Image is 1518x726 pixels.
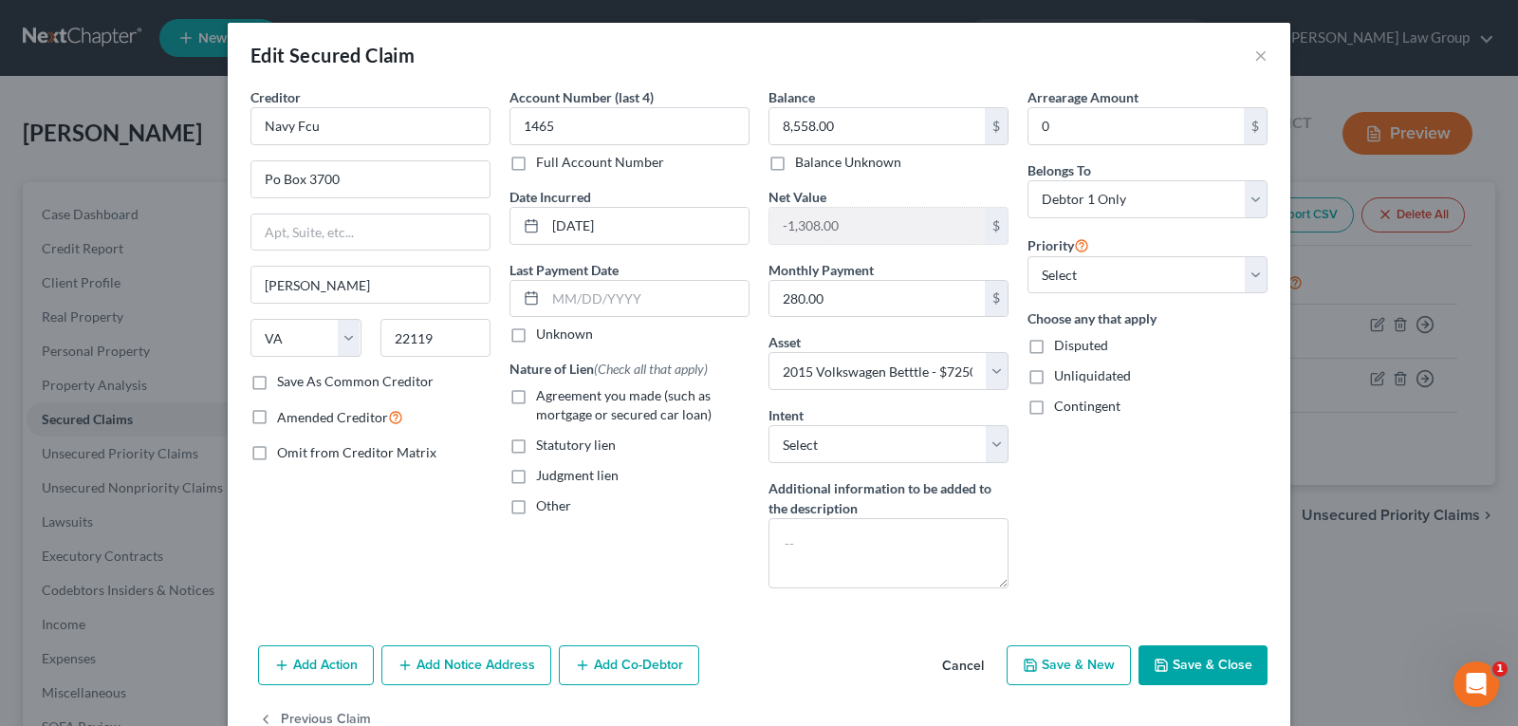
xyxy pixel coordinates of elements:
[250,89,301,105] span: Creditor
[768,405,804,425] label: Intent
[509,107,750,145] input: XXXX
[1492,661,1508,677] span: 1
[277,409,388,425] span: Amended Creditor
[768,87,815,107] label: Balance
[509,359,708,379] label: Nature of Lien
[559,645,699,685] button: Add Co-Debtor
[251,214,490,251] input: Apt, Suite, etc...
[768,187,826,207] label: Net Value
[1028,108,1244,144] input: 0.00
[1453,661,1499,707] iframe: Intercom live chat
[277,372,434,391] label: Save As Common Creditor
[546,208,749,244] input: MM/DD/YYYY
[1054,367,1131,383] span: Unliquidated
[250,107,491,145] input: Search creditor by name...
[536,467,619,483] span: Judgment lien
[795,153,901,172] label: Balance Unknown
[769,108,985,144] input: 0.00
[1138,645,1268,685] button: Save & Close
[536,153,664,172] label: Full Account Number
[536,387,712,422] span: Agreement you made (such as mortgage or secured car loan)
[985,281,1008,317] div: $
[768,478,1009,518] label: Additional information to be added to the description
[380,319,491,357] input: Enter zip...
[985,108,1008,144] div: $
[509,187,591,207] label: Date Incurred
[1244,108,1267,144] div: $
[251,161,490,197] input: Enter address...
[768,334,801,350] span: Asset
[768,260,874,280] label: Monthly Payment
[927,647,999,685] button: Cancel
[546,281,749,317] input: MM/DD/YYYY
[277,444,436,460] span: Omit from Creditor Matrix
[536,497,571,513] span: Other
[509,260,619,280] label: Last Payment Date
[536,437,616,453] span: Statutory lien
[1027,308,1268,328] label: Choose any that apply
[1254,44,1268,66] button: ×
[1007,645,1131,685] button: Save & New
[769,281,985,317] input: 0.00
[536,325,593,344] label: Unknown
[381,645,551,685] button: Add Notice Address
[1027,87,1138,107] label: Arrearage Amount
[509,87,654,107] label: Account Number (last 4)
[985,208,1008,244] div: $
[769,208,985,244] input: 0.00
[594,361,708,377] span: (Check all that apply)
[258,645,374,685] button: Add Action
[250,42,415,68] div: Edit Secured Claim
[251,267,490,303] input: Enter city...
[1027,233,1089,256] label: Priority
[1027,162,1091,178] span: Belongs To
[1054,337,1108,353] span: Disputed
[1054,398,1120,414] span: Contingent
